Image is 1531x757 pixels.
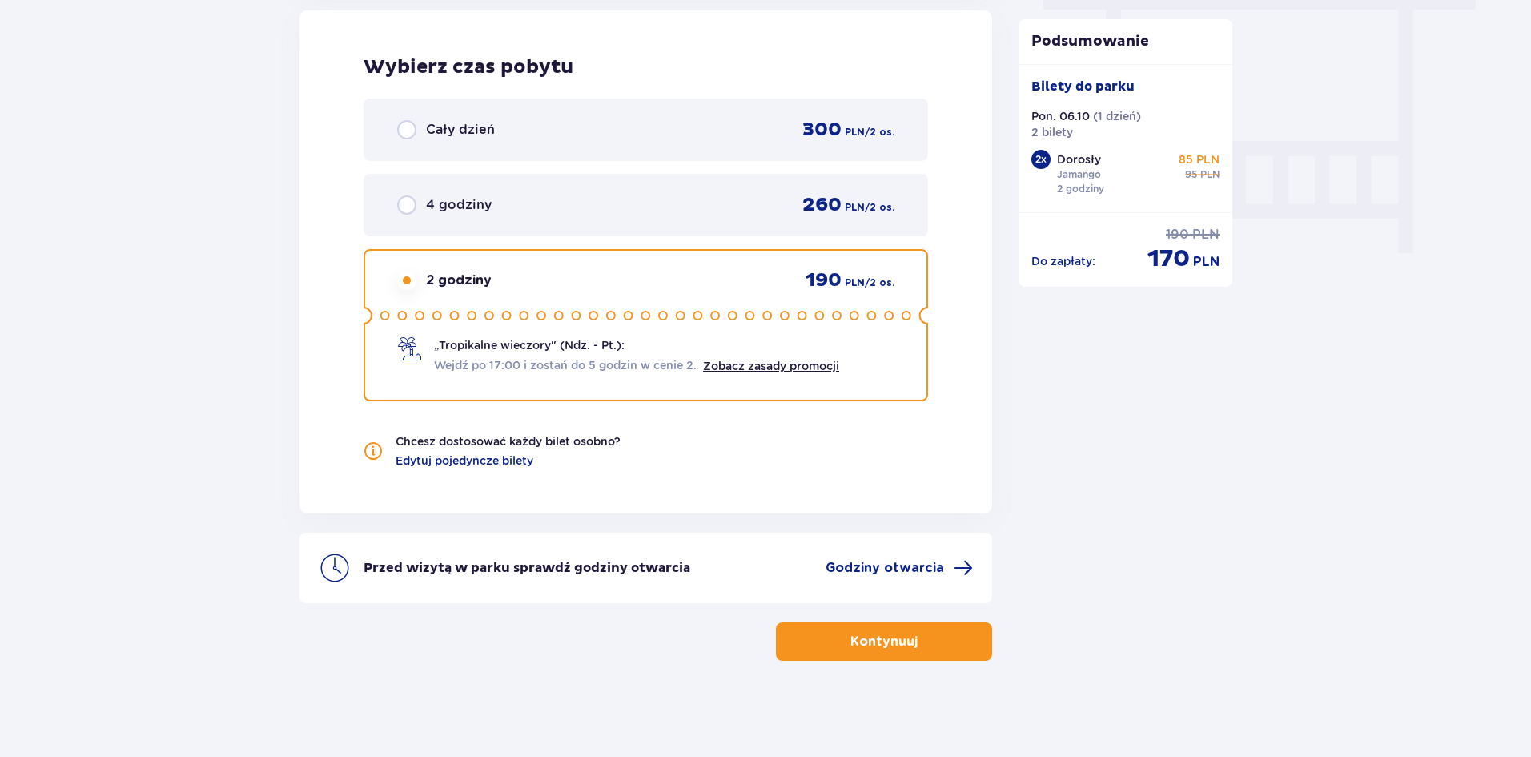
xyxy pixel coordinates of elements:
span: PLN [1193,253,1220,271]
span: PLN [845,276,865,290]
p: Dorosły [1057,151,1101,167]
p: Podsumowanie [1019,32,1233,51]
span: Godziny otwarcia [826,559,944,577]
span: PLN [845,125,865,139]
span: 190 [806,268,842,292]
span: 4 godziny [426,196,492,214]
div: 2 x [1031,150,1051,169]
p: Bilety do parku [1031,78,1135,95]
span: / 2 os. [865,125,894,139]
p: Pon. 06.10 [1031,108,1090,124]
span: 300 [802,118,842,142]
button: Kontynuuj [776,622,992,661]
span: Cały dzień [426,121,495,139]
p: 2 bilety [1031,124,1073,140]
span: 260 [802,193,842,217]
a: Edytuj pojedyncze bilety [396,453,533,469]
span: „Tropikalne wieczory" (Ndz. - Pt.): [434,337,625,353]
span: 190 [1166,226,1189,244]
p: Chcesz dostosować każdy bilet osobno? [396,433,621,449]
p: ( 1 dzień ) [1093,108,1141,124]
span: PLN [1200,167,1220,182]
p: Jamango [1057,167,1101,182]
a: Zobacz zasady promocji [703,360,839,372]
span: Wejdź po 17:00 i zostań do 5 godzin w cenie 2. [434,357,697,373]
h2: Wybierz czas pobytu [364,55,928,79]
span: / 2 os. [865,200,894,215]
span: PLN [845,200,865,215]
span: / 2 os. [865,276,894,290]
span: 170 [1147,244,1190,274]
span: 95 [1185,167,1197,182]
p: Kontynuuj [850,633,918,650]
span: PLN [1192,226,1220,244]
p: 2 godziny [1057,182,1104,196]
p: Do zapłaty : [1031,253,1095,269]
a: Godziny otwarcia [826,558,973,578]
span: 2 godziny [426,272,492,289]
p: 85 PLN [1179,151,1220,167]
p: Przed wizytą w parku sprawdź godziny otwarcia [364,559,690,577]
